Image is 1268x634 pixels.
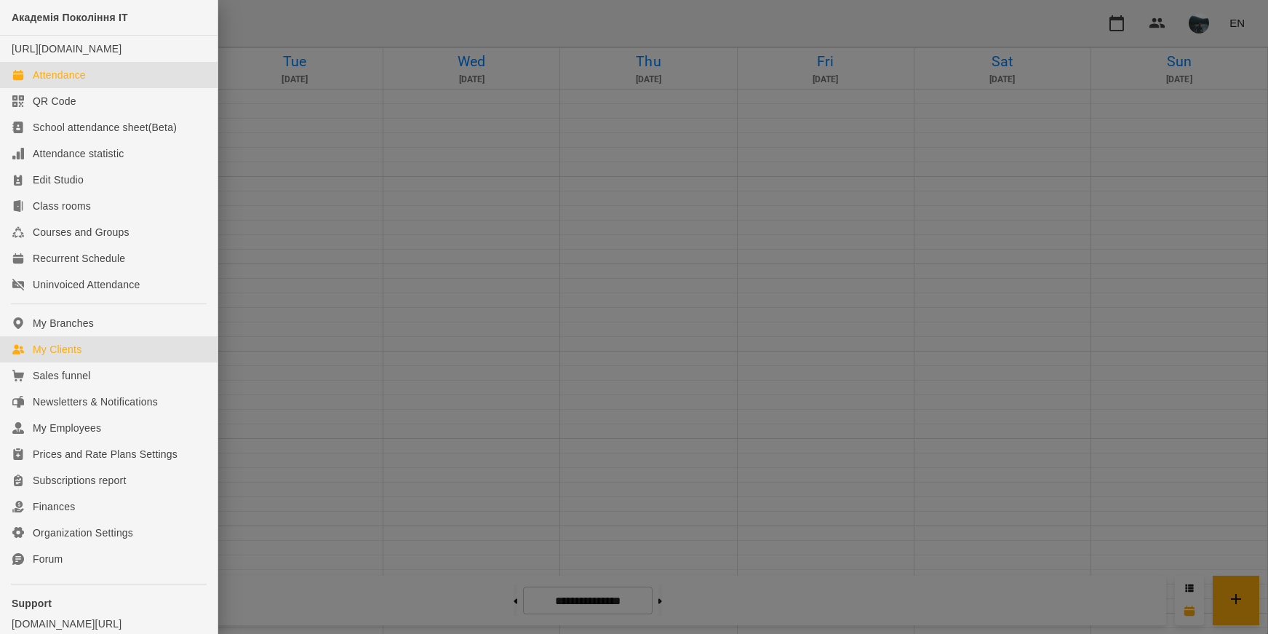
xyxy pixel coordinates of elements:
[33,552,63,566] div: Forum
[33,225,129,239] div: Courses and Groups
[12,596,206,611] p: Support
[33,146,124,161] div: Attendance statistic
[33,316,94,330] div: My Branches
[33,526,133,540] div: Organization Settings
[33,251,125,266] div: Recurrent Schedule
[33,499,75,514] div: Finances
[33,277,140,292] div: Uninvoiced Attendance
[33,395,158,409] div: Newsletters & Notifications
[33,447,178,461] div: Prices and Rate Plans Settings
[33,342,81,357] div: My Clients
[12,12,128,23] span: Академія Покоління ІТ
[33,173,84,187] div: Edit Studio
[33,368,90,383] div: Sales funnel
[33,199,91,213] div: Class rooms
[12,43,121,55] a: [URL][DOMAIN_NAME]
[33,421,101,435] div: My Employees
[12,617,206,631] a: [DOMAIN_NAME][URL]
[33,120,177,135] div: School attendance sheet(Beta)
[33,473,127,488] div: Subscriptions report
[33,94,76,108] div: QR Code
[33,68,86,82] div: Attendance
